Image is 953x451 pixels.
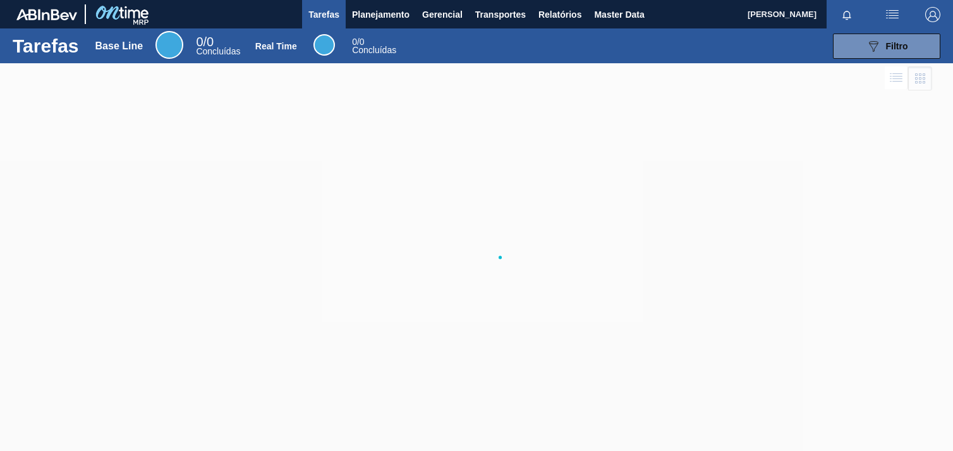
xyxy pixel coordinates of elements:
[16,9,77,20] img: TNhmsLtSVTkK8tSr43FrP2fwEKptu5GPRR3wAAAABJRU5ErkJggg==
[352,37,364,47] span: / 0
[886,41,908,51] span: Filtro
[352,45,396,55] span: Concluídas
[352,38,396,54] div: Real Time
[308,7,339,22] span: Tarefas
[196,37,240,56] div: Base Line
[95,40,143,52] div: Base Line
[155,31,183,59] div: Base Line
[13,39,79,53] h1: Tarefas
[255,41,297,51] div: Real Time
[313,34,335,56] div: Real Time
[196,35,203,49] span: 0
[352,7,410,22] span: Planejamento
[352,37,357,47] span: 0
[594,7,644,22] span: Master Data
[538,7,581,22] span: Relatórios
[925,7,940,22] img: Logout
[475,7,526,22] span: Transportes
[827,6,867,23] button: Notificações
[196,35,214,49] span: / 0
[196,46,240,56] span: Concluídas
[422,7,463,22] span: Gerencial
[833,34,940,59] button: Filtro
[885,7,900,22] img: userActions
